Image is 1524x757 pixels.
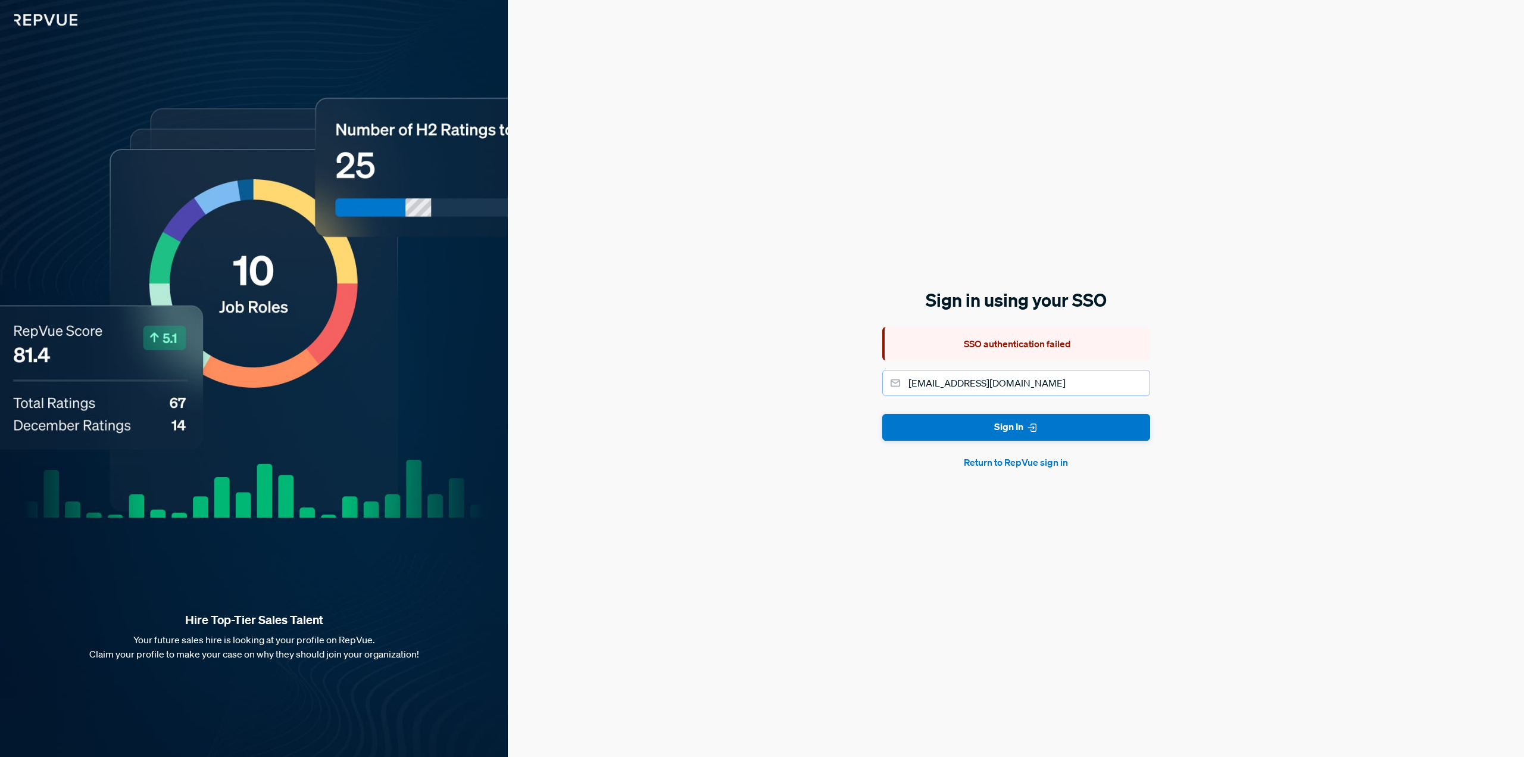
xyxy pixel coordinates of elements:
h5: Sign in using your SSO [882,288,1150,313]
button: Return to RepVue sign in [882,455,1150,469]
div: SSO authentication failed [882,327,1150,360]
p: Your future sales hire is looking at your profile on RepVue. Claim your profile to make your case... [19,633,489,661]
strong: Hire Top-Tier Sales Talent [19,612,489,628]
input: Email address [882,370,1150,396]
button: Sign In [882,414,1150,441]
